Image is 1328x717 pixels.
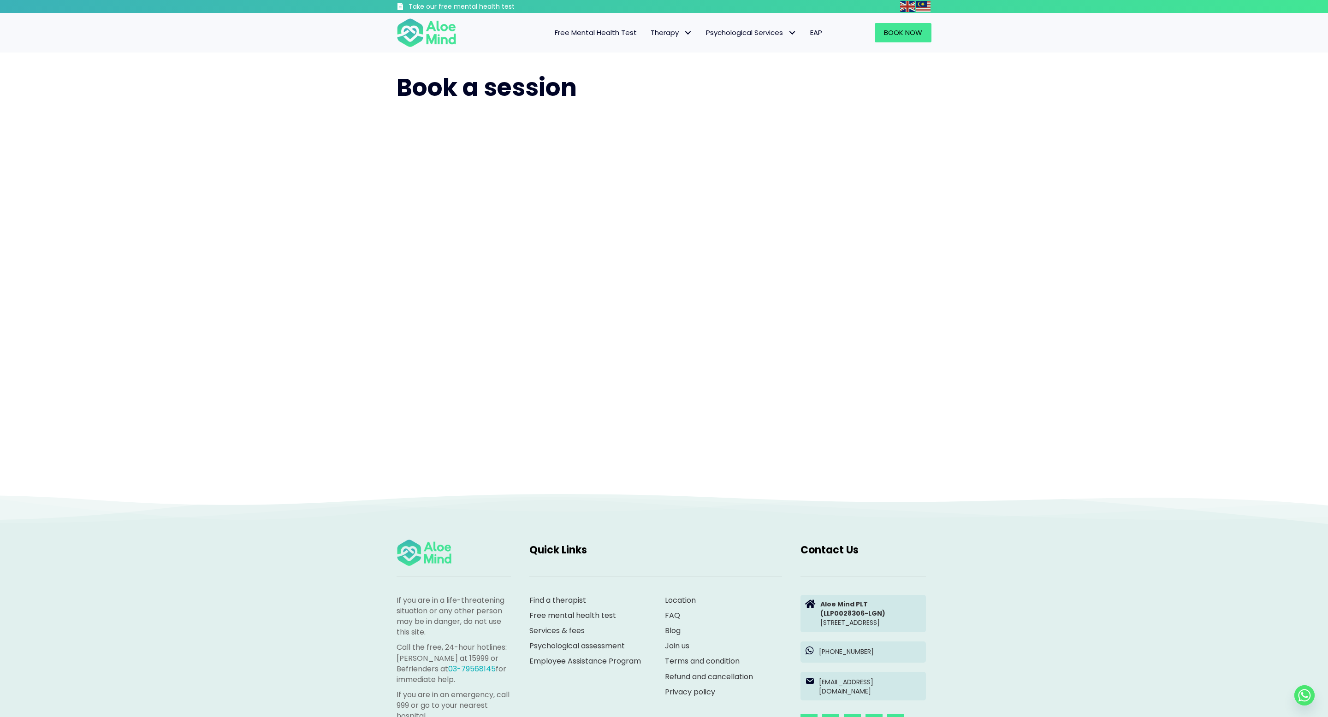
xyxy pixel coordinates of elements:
a: Take our free mental health test [397,2,564,13]
img: Aloe mind Logo [397,539,452,567]
a: FAQ [665,610,680,621]
a: English [900,1,916,12]
a: [PHONE_NUMBER] [800,641,926,663]
a: Refund and cancellation [665,671,753,682]
a: [EMAIL_ADDRESS][DOMAIN_NAME] [800,672,926,701]
a: EAP [803,23,829,42]
a: Psychological assessment [529,641,625,651]
a: Malay [916,1,931,12]
a: 03-79568145 [448,664,496,674]
span: Psychological Services [706,28,796,37]
img: Aloe mind Logo [397,18,456,48]
a: Free mental health test [529,610,616,621]
p: [EMAIL_ADDRESS][DOMAIN_NAME] [819,677,921,696]
h3: Take our free mental health test [409,2,564,12]
a: Find a therapist [529,595,586,605]
a: Whatsapp [1294,685,1315,705]
span: Quick Links [529,543,587,557]
a: Free Mental Health Test [548,23,644,42]
p: Call the free, 24-hour hotlines: [PERSON_NAME] at 15999 or Befrienders at for immediate help. [397,642,511,685]
nav: Menu [468,23,829,42]
a: Psychological ServicesPsychological Services: submenu [699,23,803,42]
strong: (LLP0028306-LGN) [820,609,885,618]
span: EAP [810,28,822,37]
span: Psychological Services: submenu [785,26,799,40]
a: Blog [665,625,681,636]
span: Book Now [884,28,922,37]
span: Therapy: submenu [681,26,694,40]
a: TherapyTherapy: submenu [644,23,699,42]
span: Free Mental Health Test [555,28,637,37]
a: Book Now [875,23,931,42]
a: Privacy policy [665,687,715,697]
a: Services & fees [529,625,585,636]
span: Book a session [397,71,577,104]
a: Aloe Mind PLT(LLP0028306-LGN)[STREET_ADDRESS] [800,595,926,632]
span: Contact Us [800,543,859,557]
strong: Aloe Mind PLT [820,599,868,609]
img: en [900,1,915,12]
p: [STREET_ADDRESS] [820,599,921,628]
iframe: Booking widget [397,123,931,471]
a: Join us [665,641,689,651]
a: Terms and condition [665,656,740,666]
p: [PHONE_NUMBER] [819,647,921,656]
p: If you are in a life-threatening situation or any other person may be in danger, do not use this ... [397,595,511,638]
a: Location [665,595,696,605]
span: Therapy [651,28,692,37]
img: ms [916,1,931,12]
a: Employee Assistance Program [529,656,641,666]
